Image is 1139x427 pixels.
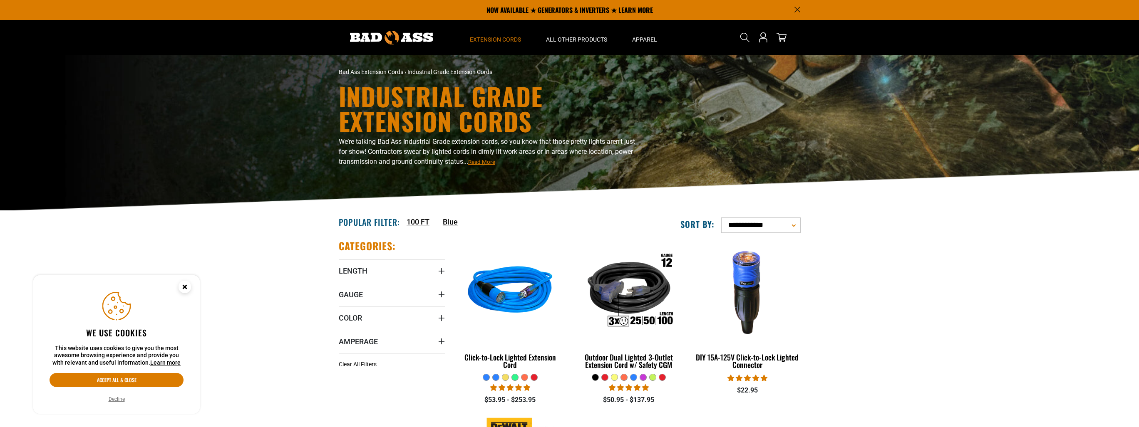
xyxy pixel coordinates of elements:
[576,353,682,368] div: Outdoor Dual Lighted 3-Outlet Extension Cord w/ Safety CGM
[339,306,445,329] summary: Color
[150,359,181,366] a: Learn more
[457,239,563,373] a: blue Click-to-Lock Lighted Extension Cord
[534,20,620,55] summary: All Other Products
[576,244,681,339] img: Outdoor Dual Lighted 3-Outlet Extension Cord w/ Safety CGM
[339,290,363,299] span: Gauge
[50,373,184,387] button: Accept all & close
[457,20,534,55] summary: Extension Cords
[339,266,367,276] span: Length
[407,69,492,75] span: Industrial Grade Extension Cords
[470,36,521,43] span: Extension Cords
[339,137,643,167] p: We’re talking Bad Ass Industrial Grade extension cords, so you know that those pretty lights aren...
[738,31,752,44] summary: Search
[33,275,200,414] aside: Cookie Consent
[339,84,643,133] h1: Industrial Grade Extension Cords
[404,69,406,75] span: ›
[339,259,445,282] summary: Length
[339,69,403,75] a: Bad Ass Extension Cords
[339,361,377,368] span: Clear All Filters
[50,345,184,367] p: This website uses cookies to give you the most awesome browsing experience and provide you with r...
[680,219,715,230] label: Sort by:
[695,244,800,339] img: DIY 15A-125V Click-to-Lock Lighted Connector
[468,159,495,165] span: Read More
[609,384,649,392] span: 4.80 stars
[339,313,362,323] span: Color
[339,360,380,369] a: Clear All Filters
[106,395,127,403] button: Decline
[458,244,563,339] img: blue
[546,36,607,43] span: All Other Products
[694,353,800,368] div: DIY 15A-125V Click-to-Lock Lighted Connector
[339,217,400,227] h2: Popular Filter:
[457,395,563,405] div: $53.95 - $253.95
[339,330,445,353] summary: Amperage
[339,68,643,77] nav: breadcrumbs
[339,337,378,346] span: Amperage
[339,239,396,252] h2: Categories:
[443,216,458,227] a: Blue
[620,20,670,55] summary: Apparel
[490,384,530,392] span: 4.87 stars
[407,216,429,227] a: 100 FT
[576,395,682,405] div: $50.95 - $137.95
[694,385,800,395] div: $22.95
[350,31,433,44] img: Bad Ass Extension Cords
[50,327,184,338] h2: We use cookies
[632,36,657,43] span: Apparel
[339,283,445,306] summary: Gauge
[457,353,563,368] div: Click-to-Lock Lighted Extension Cord
[576,239,682,373] a: Outdoor Dual Lighted 3-Outlet Extension Cord w/ Safety CGM Outdoor Dual Lighted 3-Outlet Extensio...
[694,239,800,373] a: DIY 15A-125V Click-to-Lock Lighted Connector DIY 15A-125V Click-to-Lock Lighted Connector
[727,374,767,382] span: 4.84 stars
